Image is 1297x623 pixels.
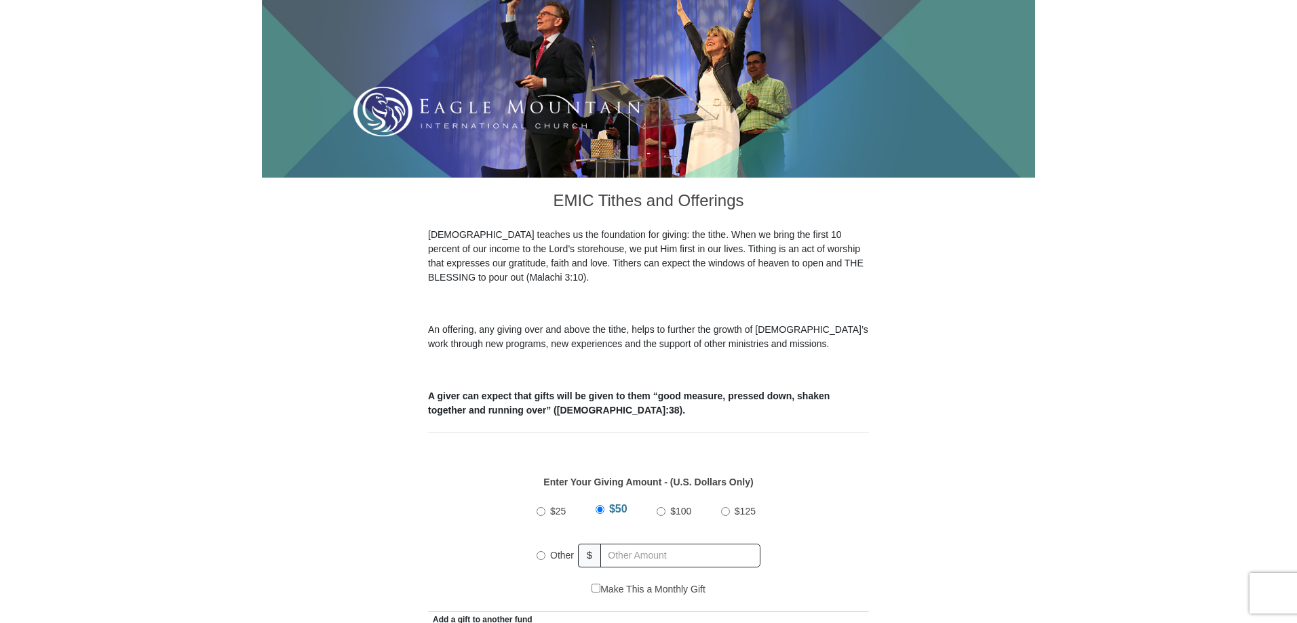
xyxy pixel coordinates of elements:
span: $125 [735,506,756,517]
span: $ [578,544,601,567]
span: Other [550,550,574,561]
span: $100 [670,506,691,517]
span: $50 [609,503,627,515]
label: Make This a Monthly Gift [592,582,705,597]
b: A giver can expect that gifts will be given to them “good measure, pressed down, shaken together ... [428,390,830,416]
strong: Enter Your Giving Amount - (U.S. Dollars Only) [543,477,753,487]
input: Make This a Monthly Gift [592,584,600,592]
p: An offering, any giving over and above the tithe, helps to further the growth of [DEMOGRAPHIC_DAT... [428,323,869,351]
p: [DEMOGRAPHIC_DATA] teaches us the foundation for giving: the tithe. When we bring the first 10 pe... [428,228,869,285]
h3: EMIC Tithes and Offerings [428,178,869,228]
input: Other Amount [600,544,760,567]
span: $25 [550,506,566,517]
